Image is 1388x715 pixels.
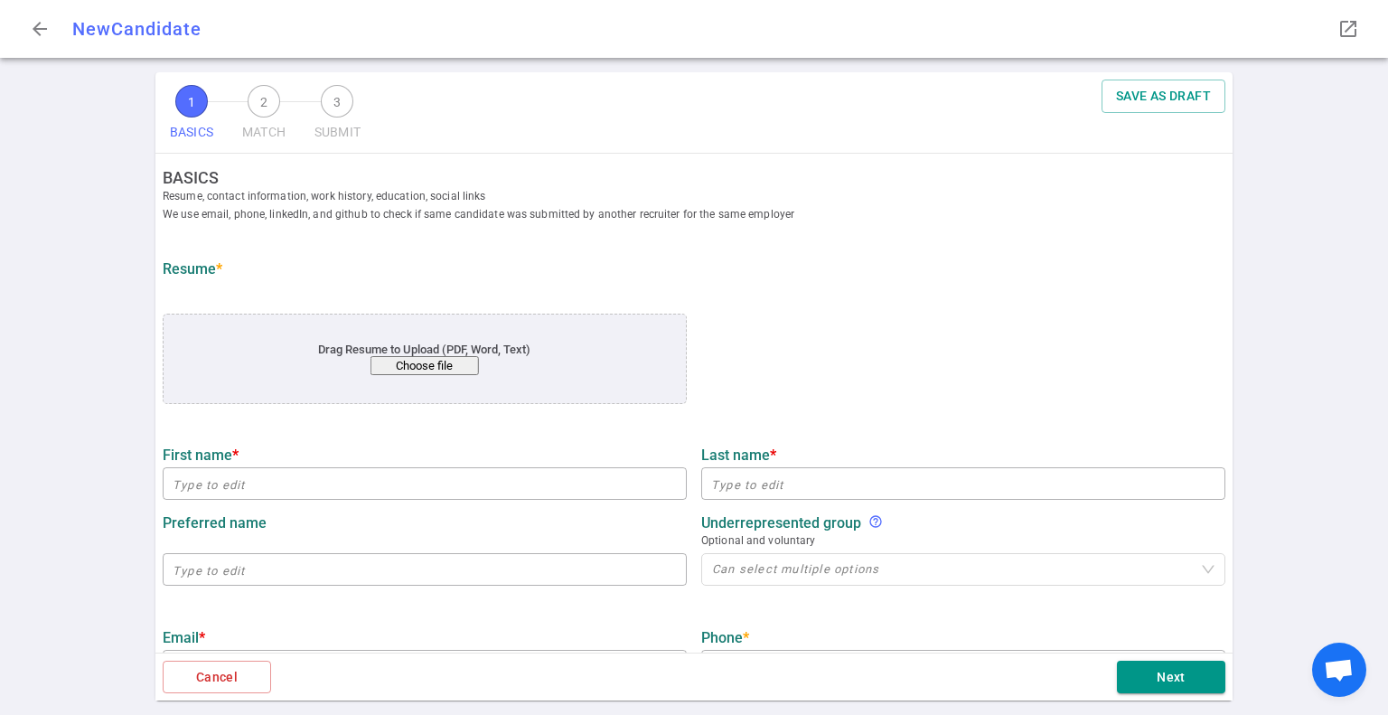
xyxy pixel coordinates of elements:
label: First name [163,447,687,464]
input: Type to edit [701,469,1225,498]
button: Next [1117,661,1225,694]
input: Type to edit [701,652,1225,681]
strong: BASICS [163,168,1240,187]
button: Open LinkedIn as a popup [1330,11,1366,47]
label: Last name [701,447,1225,464]
div: application/pdf, application/msword, .pdf, .doc, .docx, .txt [163,314,687,404]
input: Type to edit [163,469,687,498]
div: We support diversity and inclusion to create equitable futures and prohibit discrimination and ha... [868,514,883,532]
button: 3SUBMIT [307,80,368,153]
a: Open chat [1312,643,1366,697]
button: 1BASICS [163,80,220,153]
button: 2MATCH [235,80,293,153]
span: 3 [321,85,353,118]
button: Cancel [163,661,271,694]
span: MATCH [242,118,286,147]
input: Type to edit [163,652,687,681]
input: Type to edit [163,555,687,584]
strong: Preferred name [163,514,267,532]
span: 1 [175,85,208,118]
i: help_outline [868,514,883,529]
span: BASICS [170,118,213,147]
span: launch [1337,18,1359,40]
span: Resume, contact information, work history, education, social links We use email, phone, linkedIn,... [163,187,1240,223]
span: SUBMIT [314,118,361,147]
button: SAVE AS DRAFT [1102,80,1225,113]
span: Optional and voluntary [701,532,1225,550]
div: Drag Resume to Upload (PDF, Word, Text) [216,343,633,375]
button: Choose file [370,356,479,375]
span: New Candidate [72,18,202,40]
strong: Resume [163,260,222,278]
span: 2 [248,85,280,118]
button: Go back [22,11,58,47]
strong: Underrepresented Group [701,514,861,532]
span: arrow_back [29,18,51,40]
label: Email [163,629,687,646]
label: Phone [701,629,1225,646]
